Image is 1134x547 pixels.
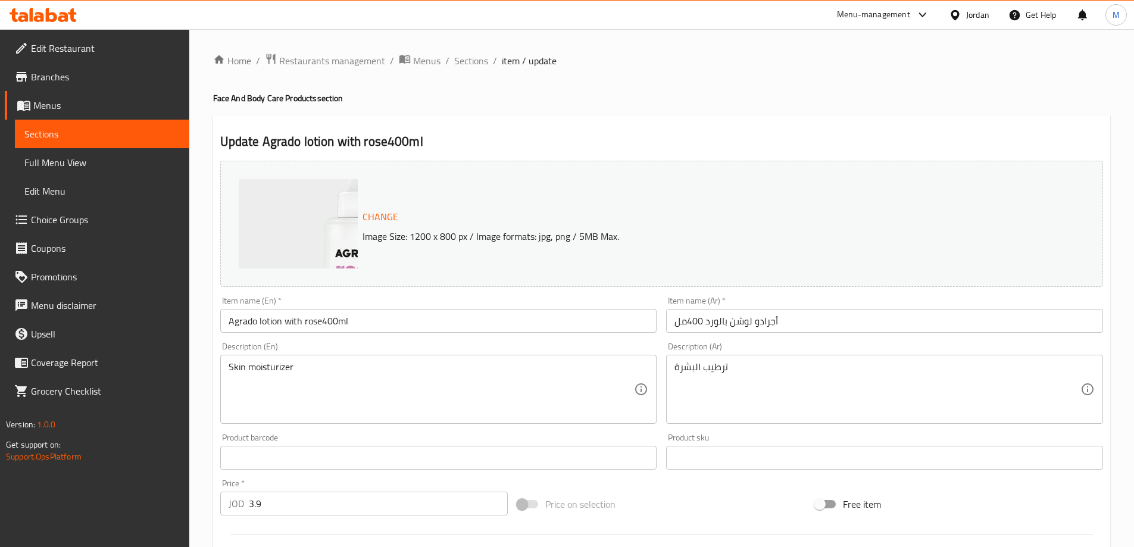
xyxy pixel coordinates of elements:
div: Jordan [966,8,989,21]
a: Support.OpsPlatform [6,449,82,464]
span: Sections [24,127,180,141]
span: Restaurants management [279,54,385,68]
span: 1.0.0 [37,417,55,432]
button: Change [358,205,403,229]
h2: Update Agrado lotion with rose400ml [220,133,1103,151]
input: Enter name Ar [666,309,1103,333]
a: Menus [399,53,441,68]
a: Grocery Checklist [5,377,189,405]
span: Edit Restaurant [31,41,180,55]
span: Edit Menu [24,184,180,198]
span: Upsell [31,327,180,341]
a: Promotions [5,262,189,291]
li: / [493,54,497,68]
a: Home [213,54,251,68]
a: Branches [5,62,189,91]
input: Please enter product barcode [220,446,657,470]
span: Menu disclaimer [31,298,180,312]
span: Choice Groups [31,212,180,227]
span: Free item [843,497,881,511]
a: Sections [454,54,488,68]
h4: Face And Body Care Products section [213,92,1110,104]
input: Please enter product sku [666,446,1103,470]
a: Coverage Report [5,348,189,377]
li: / [256,54,260,68]
img: 9e4439cf-0ae9-4f20-afe3-374f937fbed1.jpg [239,179,477,417]
span: Branches [31,70,180,84]
a: Edit Restaurant [5,34,189,62]
textarea: ترطيب البشرة [674,361,1080,418]
span: item / update [502,54,557,68]
span: Promotions [31,270,180,284]
textarea: Skin moisturizer [229,361,635,418]
a: Menus [5,91,189,120]
nav: breadcrumb [213,53,1110,68]
span: Grocery Checklist [31,384,180,398]
a: Menu disclaimer [5,291,189,320]
span: Get support on: [6,437,61,452]
p: JOD [229,496,244,511]
li: / [445,54,449,68]
span: Menus [413,54,441,68]
span: Version: [6,417,35,432]
span: Full Menu View [24,155,180,170]
a: Choice Groups [5,205,189,234]
span: Price on selection [545,497,616,511]
li: / [390,54,394,68]
div: Menu-management [837,8,910,22]
a: Coupons [5,234,189,262]
a: Upsell [5,320,189,348]
span: M [1113,8,1120,21]
span: Coverage Report [31,355,180,370]
span: Coupons [31,241,180,255]
span: Menus [33,98,180,112]
input: Please enter price [249,492,508,515]
a: Sections [15,120,189,148]
p: Image Size: 1200 x 800 px / Image formats: jpg, png / 5MB Max. [358,229,992,243]
input: Enter name En [220,309,657,333]
a: Edit Menu [15,177,189,205]
span: Change [363,208,398,226]
a: Restaurants management [265,53,385,68]
a: Full Menu View [15,148,189,177]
